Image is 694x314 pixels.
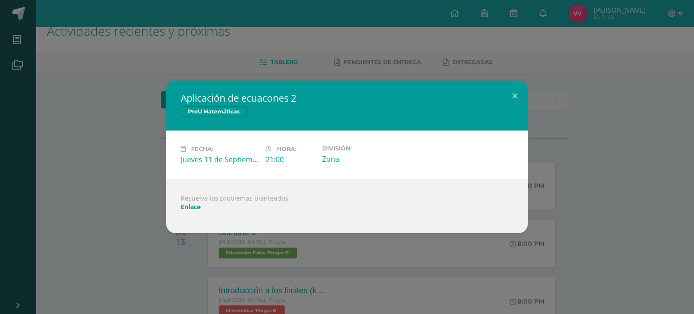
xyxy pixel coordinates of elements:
[181,106,247,117] span: PreU Matemáticas
[322,154,400,164] div: Zona
[502,81,528,112] button: Close (Esc)
[266,155,315,164] div: 21:00
[191,145,213,152] span: Fecha:
[322,145,400,152] label: División:
[166,179,528,233] div: Resuelva los problemas planteados.
[181,202,201,211] a: Enlace
[181,92,513,104] h2: Aplicación de ecuacones 2
[181,155,258,164] div: Jueves 11 de Septiembre
[277,145,296,152] span: Hora:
